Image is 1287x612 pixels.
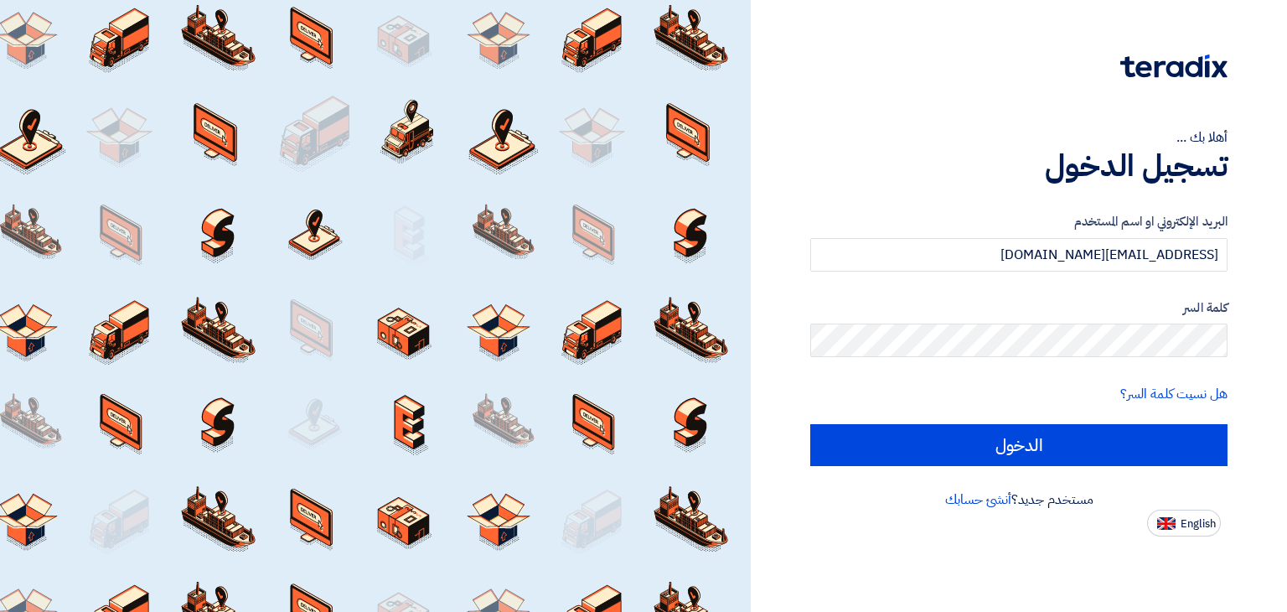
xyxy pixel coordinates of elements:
[810,127,1228,148] div: أهلا بك ...
[1157,517,1176,530] img: en-US.png
[1120,384,1228,404] a: هل نسيت كلمة السر؟
[810,148,1228,184] h1: تسجيل الدخول
[810,424,1228,466] input: الدخول
[810,298,1228,318] label: كلمة السر
[945,490,1011,510] a: أنشئ حسابك
[1120,54,1228,78] img: Teradix logo
[1147,510,1221,537] button: English
[810,490,1228,510] div: مستخدم جديد؟
[810,238,1228,272] input: أدخل بريد العمل الإلكتروني او اسم المستخدم الخاص بك ...
[810,212,1228,231] label: البريد الإلكتروني او اسم المستخدم
[1181,518,1216,530] span: English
